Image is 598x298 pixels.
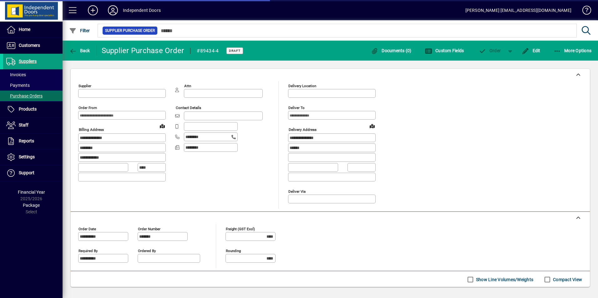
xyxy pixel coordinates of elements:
[19,170,34,175] span: Support
[19,154,35,159] span: Settings
[3,22,63,37] a: Home
[6,93,43,98] span: Purchase Orders
[23,203,40,208] span: Package
[105,27,155,34] span: Supplier Purchase Order
[371,48,412,53] span: Documents (0)
[123,5,161,15] div: Independent Doors
[425,48,464,53] span: Custom Fields
[229,49,241,53] span: Draft
[465,5,571,15] div: [PERSON_NAME] [EMAIL_ADDRESS][DOMAIN_NAME]
[6,72,26,77] span: Invoices
[3,149,63,165] a: Settings
[19,122,28,127] span: Staff
[3,133,63,149] a: Reports
[226,226,255,231] mat-label: Freight (GST excl)
[79,248,98,253] mat-label: Required by
[63,45,97,56] app-page-header-button: Back
[475,45,504,56] button: Order
[19,59,37,64] span: Suppliers
[69,48,90,53] span: Back
[184,84,191,88] mat-label: Attn
[79,106,97,110] mat-label: Order from
[552,276,582,283] label: Compact View
[103,5,123,16] button: Profile
[102,46,184,56] div: Supplier Purchase Order
[554,48,592,53] span: More Options
[520,45,542,56] button: Edit
[19,27,30,32] span: Home
[197,46,219,56] div: #89434-4
[79,226,96,231] mat-label: Order date
[3,102,63,117] a: Products
[138,226,160,231] mat-label: Order number
[3,165,63,181] a: Support
[68,25,92,36] button: Filter
[19,107,37,112] span: Products
[68,45,92,56] button: Back
[3,38,63,53] a: Customers
[288,84,316,88] mat-label: Delivery Location
[19,43,40,48] span: Customers
[578,1,590,22] a: Knowledge Base
[157,121,167,131] a: View on map
[3,91,63,101] a: Purchase Orders
[83,5,103,16] button: Add
[138,248,156,253] mat-label: Ordered by
[3,117,63,133] a: Staff
[479,48,501,53] span: Order
[79,84,91,88] mat-label: Supplier
[552,45,593,56] button: More Options
[475,276,533,283] label: Show Line Volumes/Weights
[288,106,305,110] mat-label: Deliver To
[288,189,306,193] mat-label: Deliver via
[6,83,30,88] span: Payments
[522,48,540,53] span: Edit
[423,45,466,56] button: Custom Fields
[69,28,90,33] span: Filter
[226,248,241,253] mat-label: Rounding
[367,121,377,131] a: View on map
[19,138,34,143] span: Reports
[18,190,45,195] span: Financial Year
[3,69,63,80] a: Invoices
[369,45,413,56] button: Documents (0)
[3,80,63,91] a: Payments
